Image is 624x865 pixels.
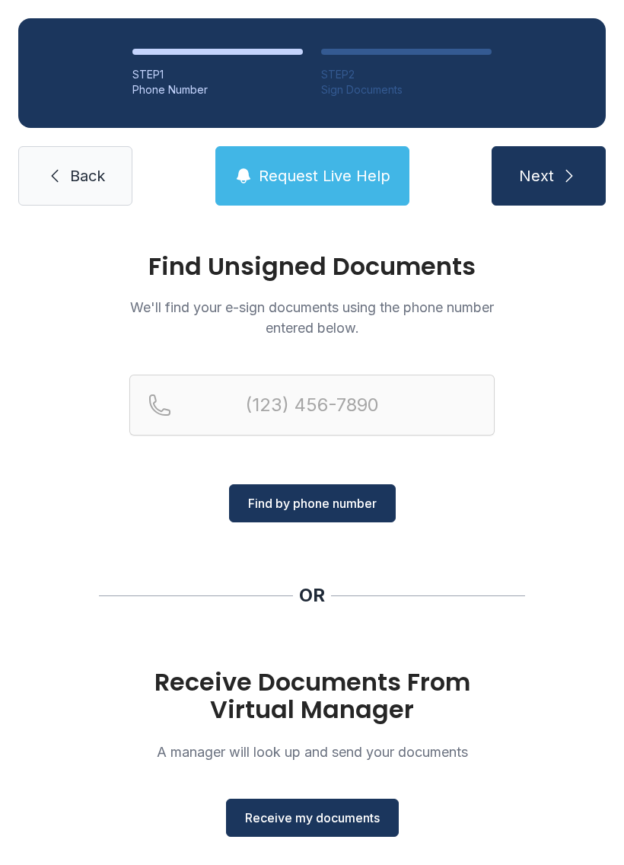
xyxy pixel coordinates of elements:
[259,165,390,187] span: Request Live Help
[299,583,325,608] div: OR
[519,165,554,187] span: Next
[132,67,303,82] div: STEP 1
[129,375,495,436] input: Reservation phone number
[129,669,495,723] h1: Receive Documents From Virtual Manager
[248,494,377,512] span: Find by phone number
[245,809,380,827] span: Receive my documents
[132,82,303,97] div: Phone Number
[70,165,105,187] span: Back
[129,297,495,338] p: We'll find your e-sign documents using the phone number entered below.
[321,67,492,82] div: STEP 2
[129,254,495,279] h1: Find Unsigned Documents
[129,742,495,762] p: A manager will look up and send your documents
[321,82,492,97] div: Sign Documents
